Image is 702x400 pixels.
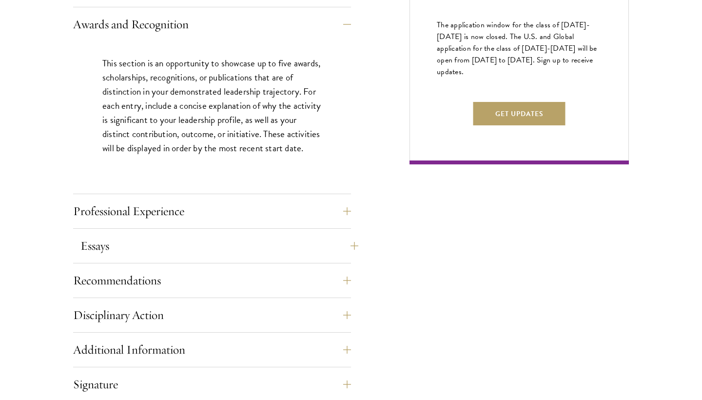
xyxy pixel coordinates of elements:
[73,303,351,327] button: Disciplinary Action
[437,19,597,78] span: The application window for the class of [DATE]-[DATE] is now closed. The U.S. and Global applicat...
[73,13,351,36] button: Awards and Recognition
[473,102,565,125] button: Get Updates
[73,373,351,396] button: Signature
[73,200,351,223] button: Professional Experience
[73,269,351,292] button: Recommendations
[73,338,351,361] button: Additional Information
[102,56,322,155] p: This section is an opportunity to showcase up to five awards, scholarships, recognitions, or publ...
[80,234,358,258] button: Essays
